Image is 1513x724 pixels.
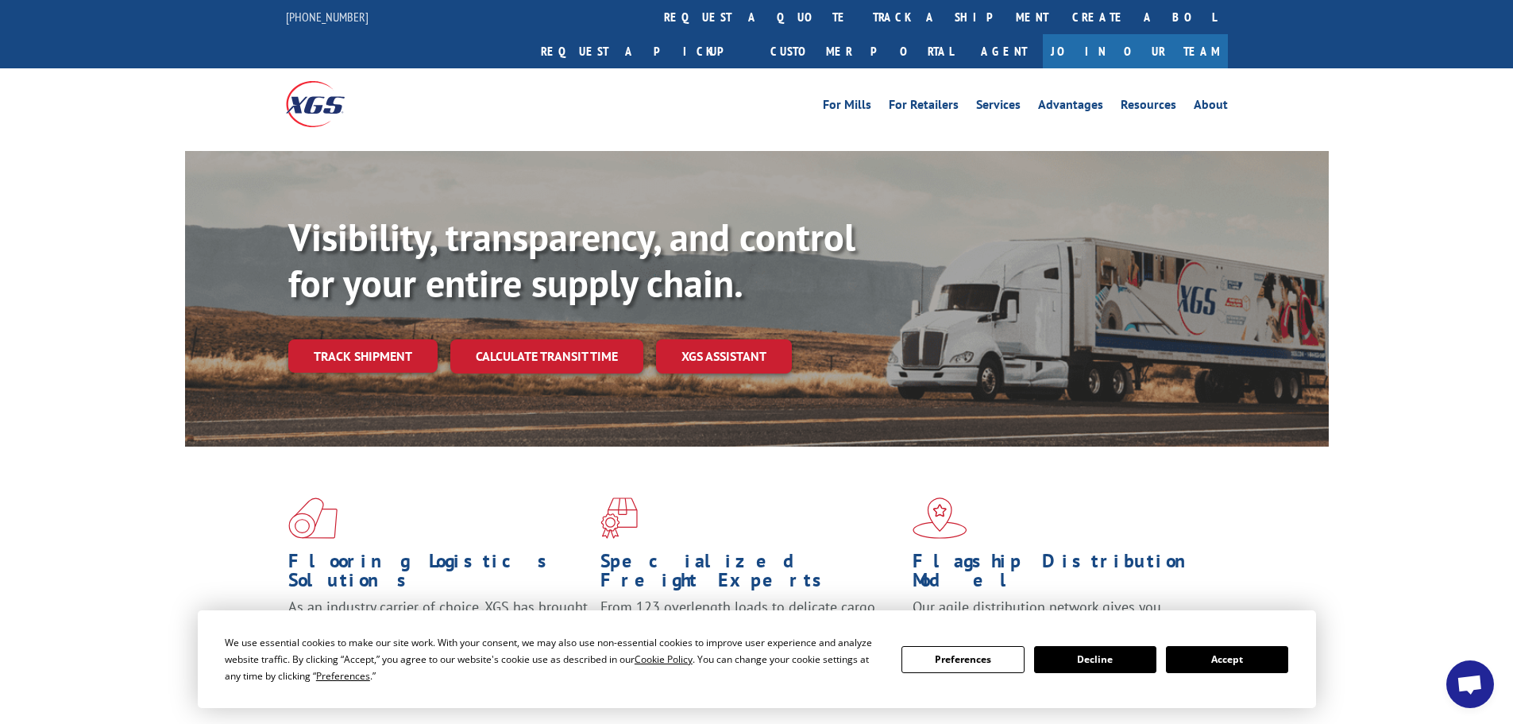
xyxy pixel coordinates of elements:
[288,498,338,539] img: xgs-icon-total-supply-chain-intelligence-red
[1446,660,1494,708] div: Open chat
[600,598,901,668] p: From 123 overlength loads to delicate cargo, our experienced staff knows the best way to move you...
[1121,99,1176,116] a: Resources
[1194,99,1228,116] a: About
[976,99,1021,116] a: Services
[198,610,1316,708] div: Cookie Consent Prompt
[965,34,1043,68] a: Agent
[316,669,370,683] span: Preferences
[913,498,967,539] img: xgs-icon-flagship-distribution-model-red
[600,552,901,598] h1: Specialized Freight Experts
[288,552,589,598] h1: Flooring Logistics Solutions
[288,339,438,373] a: Track shipment
[1043,34,1228,68] a: Join Our Team
[758,34,965,68] a: Customer Portal
[1166,646,1288,673] button: Accept
[288,598,588,654] span: As an industry carrier of choice, XGS has brought innovation and dedication to flooring logistics...
[286,9,369,25] a: [PHONE_NUMBER]
[823,99,871,116] a: For Mills
[1034,646,1156,673] button: Decline
[529,34,758,68] a: Request a pickup
[656,339,792,374] a: XGS ASSISTANT
[901,646,1024,673] button: Preferences
[450,339,643,374] a: Calculate transit time
[635,652,693,666] span: Cookie Policy
[889,99,959,116] a: For Retailers
[913,598,1205,635] span: Our agile distribution network gives you nationwide inventory management on demand.
[225,634,882,684] div: We use essential cookies to make our site work. With your consent, we may also use non-essential ...
[1038,99,1103,116] a: Advantages
[600,498,638,539] img: xgs-icon-focused-on-flooring-red
[913,552,1213,598] h1: Flagship Distribution Model
[288,212,855,308] b: Visibility, transparency, and control for your entire supply chain.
